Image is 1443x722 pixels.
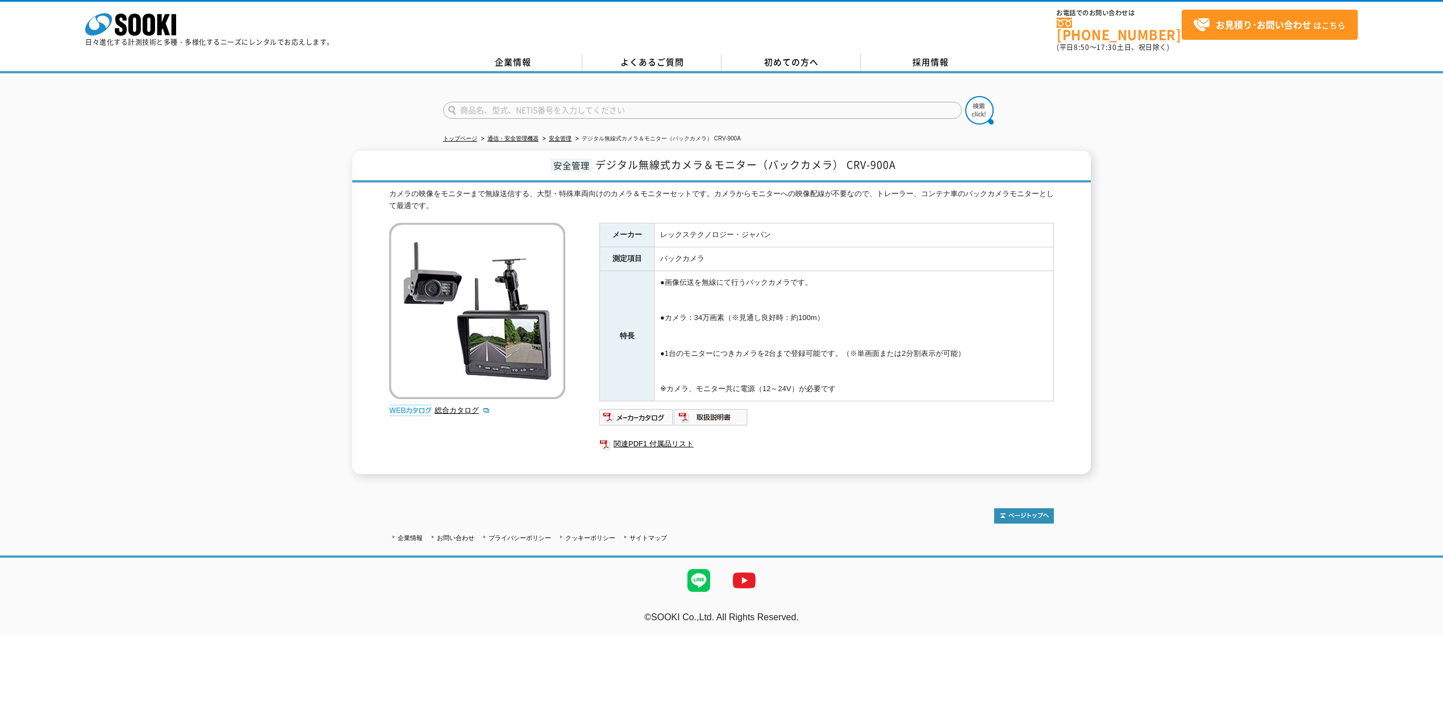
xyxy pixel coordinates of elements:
a: 総合カタログ [435,406,490,414]
a: お見積り･お問い合わせはこちら [1182,10,1358,40]
img: デジタル無線式カメラ＆モニター（バックカメラ） CRV-900A [389,223,565,399]
span: デジタル無線式カメラ＆モニター（バックカメラ） CRV-900A [595,157,896,172]
th: 特長 [600,271,654,401]
input: 商品名、型式、NETIS番号を入力してください [443,102,962,119]
a: 取扱説明書 [674,416,748,424]
img: webカタログ [389,405,432,416]
th: メーカー [600,223,654,247]
a: [PHONE_NUMBER] [1057,18,1182,41]
a: よくあるご質問 [582,54,721,71]
div: カメラの映像をモニターまで無線送信する、大型・特殊車両向けのカメラ＆モニターセットです。カメラからモニターへの映像配線が不要なので、トレーラー、コンテナ車のバックカメラモニターとして最適です。 [389,188,1054,212]
a: 初めての方へ [721,54,861,71]
p: 日々進化する計測技術と多種・多様化するニーズにレンタルでお応えします。 [85,39,334,45]
span: 8:50 [1074,42,1090,52]
strong: お見積り･お問い合わせ [1216,18,1311,31]
a: 安全管理 [549,135,572,142]
img: LINE [676,558,721,603]
span: はこちら [1193,16,1345,34]
th: 測定項目 [600,247,654,271]
img: 取扱説明書 [674,408,748,426]
img: メーカーカタログ [599,408,674,426]
a: メーカーカタログ [599,416,674,424]
img: btn_search.png [965,96,994,125]
span: 安全管理 [550,159,593,172]
a: 企業情報 [443,54,582,71]
a: お問い合わせ [437,534,474,541]
td: ●画像伝送を無線にて行うバックカメラです。 ●カメラ：34万画素（※見通し良好時：約100m） ●1台のモニターにつきカメラを2台まで登録可能です。（※単画面または2分割表示が可能） ※カメラ、... [654,271,1054,401]
a: トップページ [443,135,477,142]
span: お電話でのお問い合わせは [1057,10,1182,16]
td: レックステクノロジー・ジャパン [654,223,1054,247]
a: 採用情報 [861,54,1000,71]
a: プライバシーポリシー [489,534,551,541]
img: YouTube [721,558,767,603]
td: バックカメラ [654,247,1054,271]
span: 17:30 [1096,42,1117,52]
a: サイトマップ [629,534,667,541]
span: 初めての方へ [764,56,819,68]
li: デジタル無線式カメラ＆モニター（バックカメラ） CRV-900A [573,133,741,145]
span: (平日 ～ 土日、祝日除く) [1057,42,1169,52]
a: 企業情報 [398,534,423,541]
a: 関連PDF1 付属品リスト [599,437,1054,451]
a: クッキーポリシー [565,534,615,541]
img: トップページへ [994,508,1054,524]
a: テストMail [1399,624,1443,634]
a: 通信・安全管理機器 [487,135,539,142]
